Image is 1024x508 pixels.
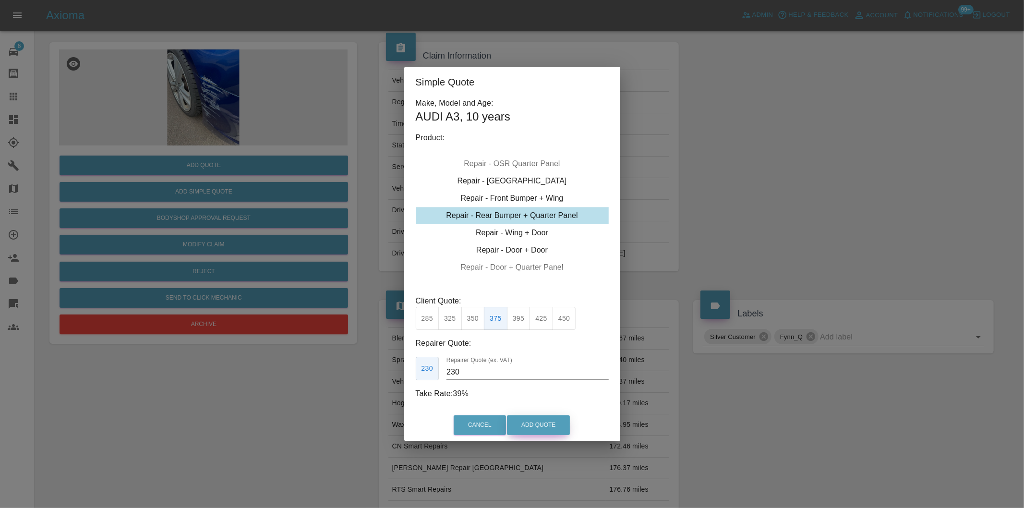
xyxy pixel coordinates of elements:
[416,97,609,109] p: Make, Model and Age:
[416,109,609,124] h1: AUDI A3 , 10 years
[438,307,462,330] button: 325
[416,338,609,349] p: Repairer Quote:
[416,276,609,293] div: Paintless Dent Repair
[416,242,609,259] div: Repair - Door + Door
[416,307,439,330] button: 285
[404,67,620,97] h2: Simple Quote
[416,388,609,399] p: Take Rate: 39 %
[416,207,609,224] div: Repair - Rear Bumper + Quarter Panel
[416,357,439,380] button: 230
[507,415,570,435] button: Add Quote
[416,132,609,144] p: Product:
[507,307,530,330] button: 395
[416,224,609,242] div: Repair - Wing + Door
[461,307,485,330] button: 350
[446,356,512,364] label: Repairer Quote (ex. VAT)
[454,415,506,435] button: Cancel
[416,138,609,155] div: Repair - NSR Quarter Panel
[553,307,576,330] button: 450
[416,155,609,172] div: Repair - OSR Quarter Panel
[416,295,609,307] p: Client Quote:
[416,190,609,207] div: Repair - Front Bumper + Wing
[484,307,507,330] button: 375
[530,307,553,330] button: 425
[416,259,609,276] div: Repair - Door + Quarter Panel
[416,172,609,190] div: Repair - [GEOGRAPHIC_DATA]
